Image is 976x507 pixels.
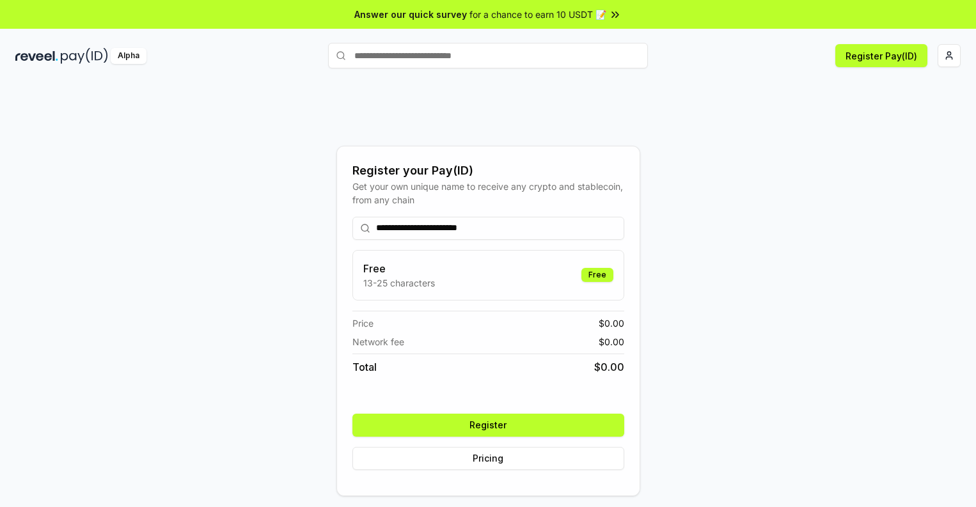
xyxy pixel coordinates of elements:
[352,180,624,207] div: Get your own unique name to receive any crypto and stablecoin, from any chain
[352,162,624,180] div: Register your Pay(ID)
[594,359,624,375] span: $ 0.00
[352,447,624,470] button: Pricing
[599,316,624,330] span: $ 0.00
[354,8,467,21] span: Answer our quick survey
[352,335,404,348] span: Network fee
[61,48,108,64] img: pay_id
[835,44,927,67] button: Register Pay(ID)
[15,48,58,64] img: reveel_dark
[599,335,624,348] span: $ 0.00
[363,261,435,276] h3: Free
[581,268,613,282] div: Free
[352,316,374,330] span: Price
[352,414,624,437] button: Register
[469,8,606,21] span: for a chance to earn 10 USDT 📝
[363,276,435,290] p: 13-25 characters
[111,48,146,64] div: Alpha
[352,359,377,375] span: Total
